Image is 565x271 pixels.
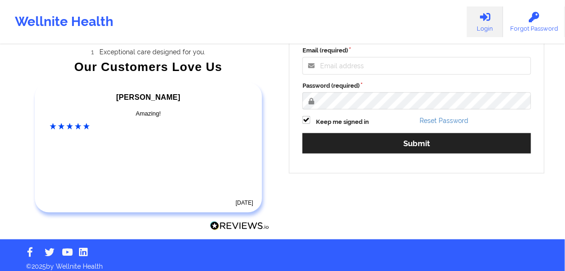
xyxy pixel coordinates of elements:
a: Reviews.io Logo [210,221,269,233]
p: © 2025 by Wellnite Health [20,255,545,271]
button: Submit [302,133,531,153]
span: [PERSON_NAME] [116,93,180,101]
img: Reviews.io Logo [210,221,269,231]
label: Keep me signed in [316,117,369,127]
a: Forgot Password [503,6,565,37]
li: Exceptional care designed for you. [35,48,269,56]
a: Reset Password [420,117,469,124]
label: Password (required) [302,81,531,90]
div: Amazing! [50,109,247,118]
a: Login [467,6,503,37]
input: Email address [302,57,531,75]
label: Email (required) [302,46,531,55]
time: [DATE] [236,200,253,206]
div: Our Customers Love Us [27,62,270,71]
